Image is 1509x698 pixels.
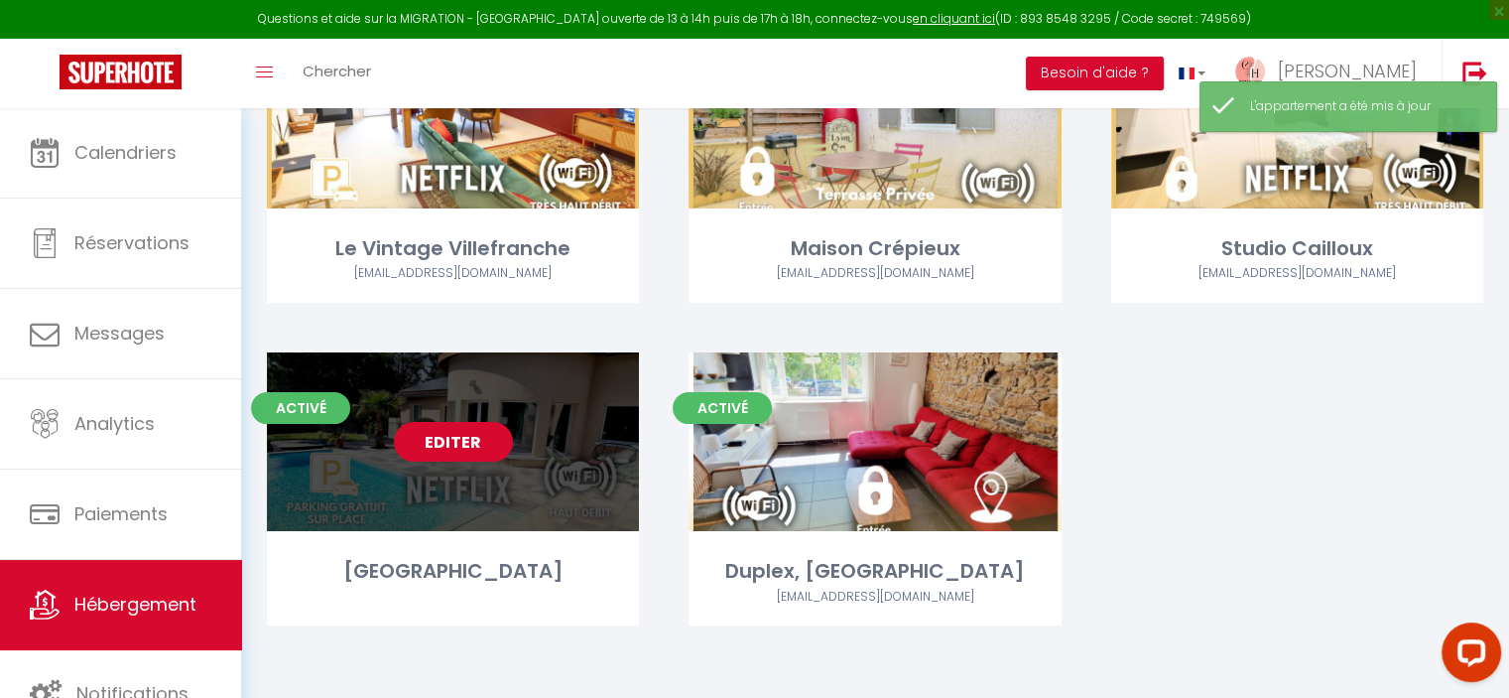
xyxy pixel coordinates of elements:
[816,99,935,139] a: Editer
[1026,57,1164,90] button: Besoin d'aide ?
[303,61,371,81] span: Chercher
[913,10,995,27] a: en cliquant ici
[60,55,182,89] img: Super Booking
[1462,61,1487,85] img: logout
[267,556,639,587] div: [GEOGRAPHIC_DATA]
[689,233,1061,264] div: Maison Crépieux
[689,556,1061,587] div: Duplex, [GEOGRAPHIC_DATA]
[1111,264,1483,283] div: Airbnb
[74,321,165,346] span: Messages
[394,422,513,462] a: Editer
[267,233,639,264] div: Le Vintage Villefranche
[74,140,177,165] span: Calendriers
[288,39,386,108] a: Chercher
[74,501,168,526] span: Paiements
[1278,59,1417,83] span: [PERSON_NAME]
[251,392,350,424] span: Activé
[267,264,639,283] div: Airbnb
[1250,97,1476,116] div: L'appartement a été mis à jour
[74,592,196,617] span: Hébergement
[816,422,935,462] a: Editer
[689,264,1061,283] div: Airbnb
[74,230,189,255] span: Réservations
[673,392,772,424] span: Activé
[394,99,513,139] a: Editer
[74,411,155,436] span: Analytics
[1426,615,1509,698] iframe: LiveChat chat widget
[1111,233,1483,264] div: Studio Cailloux
[1220,39,1442,108] a: ... [PERSON_NAME]
[1235,57,1265,86] img: ...
[689,588,1061,607] div: Airbnb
